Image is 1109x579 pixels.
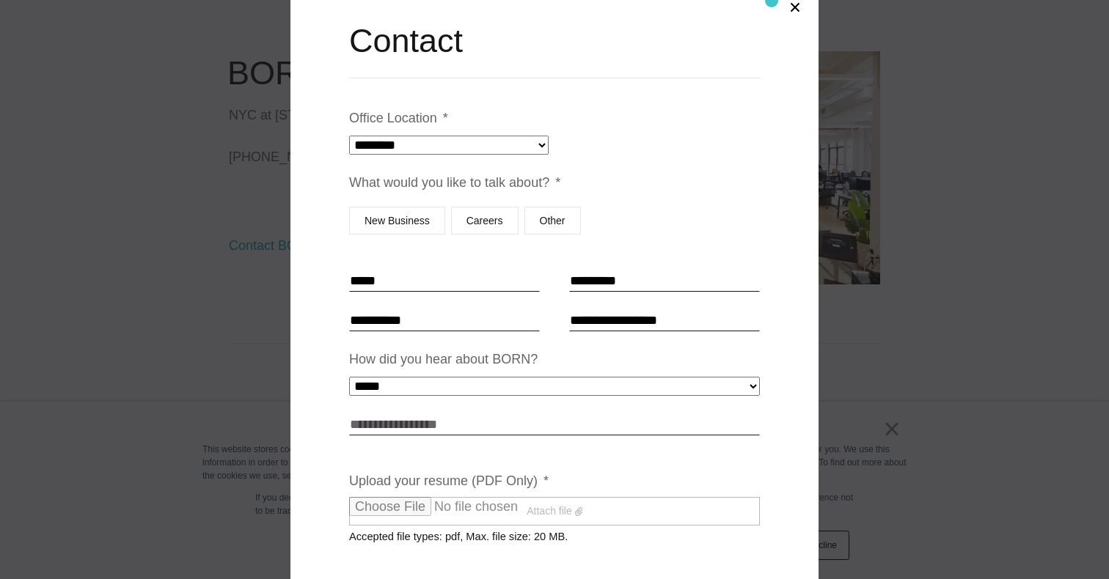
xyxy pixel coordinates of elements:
[349,473,549,490] label: Upload your resume (PDF Only)
[349,174,560,191] label: What would you like to talk about?
[349,351,538,368] label: How did you hear about BORN?
[349,207,445,235] label: New Business
[451,207,519,235] label: Careers
[349,110,448,127] label: Office Location
[524,207,581,235] label: Other
[349,19,760,63] h2: Contact
[349,519,579,542] span: Accepted file types: pdf, Max. file size: 20 MB.
[349,497,760,526] label: Attach file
